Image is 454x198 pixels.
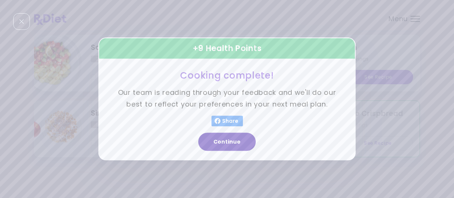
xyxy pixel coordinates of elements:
[198,133,256,151] button: Continue
[117,87,337,110] p: Our team is reading through your feedback and we'll do our best to reflect your preferences in yo...
[221,118,240,124] span: Share
[98,37,356,59] div: + 9 Health Points
[117,70,337,81] h3: Cooking complete!
[13,13,30,30] div: Close
[211,116,243,127] button: Share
